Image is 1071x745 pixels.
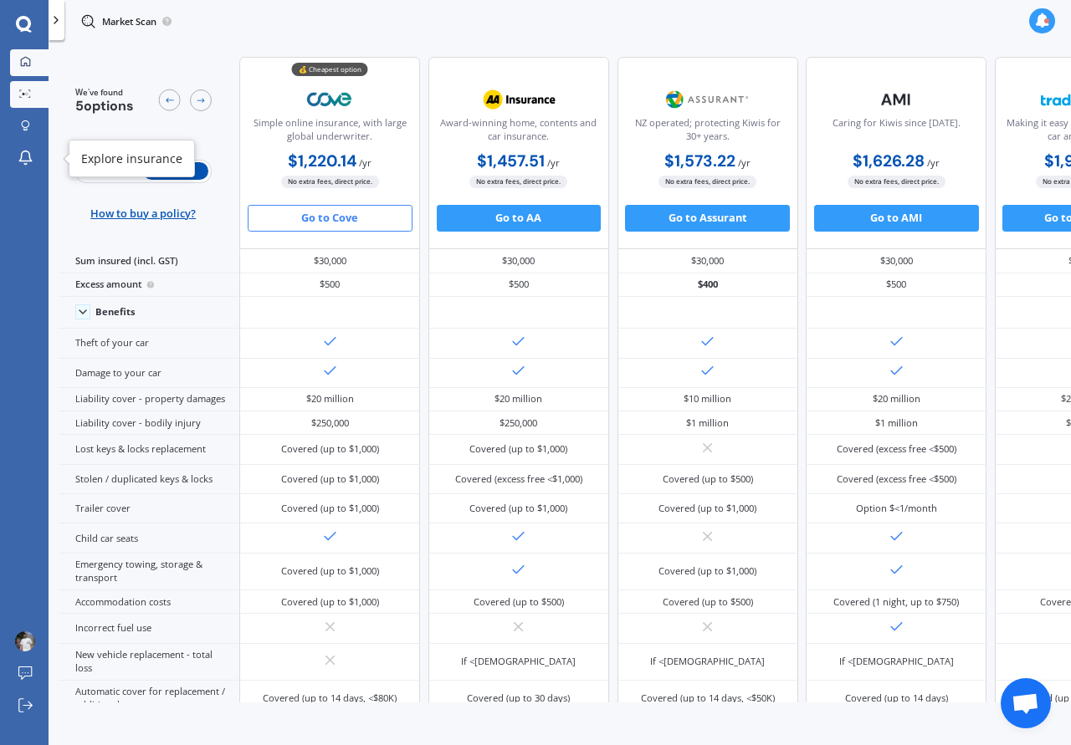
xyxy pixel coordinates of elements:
div: Covered (1 night, up to $750) [833,595,959,609]
div: Covered (up to 14 days, <$80K) [263,691,397,705]
div: $30,000 [617,249,798,273]
button: Go to Assurant [625,205,790,232]
div: Accommodation costs [59,590,239,614]
div: Covered (excess free <$500) [837,442,956,456]
div: Covered (up to $500) [474,595,564,609]
div: Covered (excess free <$500) [837,472,956,486]
div: Stolen / duplicated keys & locks [59,465,239,494]
div: Covered (up to $1,000) [469,502,567,515]
div: Incorrect fuel use [59,614,239,643]
div: Covered (up to $1,000) [658,564,756,578]
span: No extra fees, direct price. [848,176,945,188]
div: Award-winning home, contents and car insurance. [440,116,597,150]
div: $20 million [873,392,920,406]
div: $1 million [875,416,918,430]
b: $1,457.51 [477,151,545,171]
img: Cove.webp [286,83,375,116]
div: $400 [617,273,798,297]
b: $1,220.14 [288,151,356,171]
div: $500 [806,273,986,297]
div: Automatic cover for replacement / additional car [59,681,239,717]
div: Covered (up to $1,000) [281,502,379,515]
span: / yr [359,156,372,169]
div: $10 million [684,392,731,406]
div: Damage to your car [59,359,239,388]
div: Covered (up to $500) [663,595,753,609]
div: $20 million [495,392,542,406]
div: $250,000 [500,416,537,430]
div: Sum insured (incl. GST) [59,249,239,273]
p: Market Scan [102,15,156,28]
div: $30,000 [428,249,609,273]
div: Covered (up to 14 days, <$50K) [641,691,775,705]
div: Covered (up to $1,000) [281,595,379,609]
span: We've found [75,87,134,99]
div: Trailer cover [59,494,239,523]
span: How to buy a policy? [90,207,196,220]
span: No extra fees, direct price. [658,176,756,188]
div: Covered (up to $500) [663,472,753,486]
div: Excess amount [59,273,239,297]
div: Simple online insurance, with large global underwriter. [251,116,408,150]
div: If <[DEMOGRAPHIC_DATA] [650,655,765,668]
div: Covered (excess free <$1,000) [455,472,582,486]
div: 💰 Cheapest option [292,63,368,76]
b: $1,573.22 [664,151,735,171]
div: Liability cover - bodily injury [59,411,239,435]
div: Lost keys & locks replacement [59,435,239,464]
div: Covered (up to $1,000) [281,564,379,578]
div: $30,000 [239,249,420,273]
div: $30,000 [806,249,986,273]
span: / yr [738,156,751,169]
div: Covered (up to $1,000) [281,472,379,486]
div: Emergency towing, storage & transport [59,554,239,590]
div: Child car seats [59,523,239,553]
div: $20 million [306,392,354,406]
img: Assurant.png [664,83,752,116]
button: Go to AMI [814,205,979,232]
div: Covered (up to $1,000) [658,502,756,515]
div: Option $<1/month [856,502,937,515]
div: Covered (up to $1,000) [281,442,379,456]
img: AMI-text-1.webp [852,83,940,116]
div: If <[DEMOGRAPHIC_DATA] [461,655,576,668]
div: Covered (up to $1,000) [469,442,567,456]
div: $500 [428,273,609,297]
div: If <[DEMOGRAPHIC_DATA] [839,655,954,668]
div: NZ operated; protecting Kiwis for 30+ years. [628,116,786,150]
div: Explore insurance [81,151,182,167]
span: No extra fees, direct price. [469,176,567,188]
div: $500 [239,273,420,297]
div: Caring for Kiwis since [DATE]. [833,116,961,150]
img: AA.webp [474,83,563,116]
div: Liability cover - property damages [59,388,239,411]
img: picture [15,631,35,651]
div: Covered (up to 14 days) [845,691,948,705]
button: Go to Cove [248,205,413,232]
div: Benefits [95,306,136,318]
div: Theft of your car [59,329,239,358]
img: inProgress.51aaab21b9fbb99c9c2d.svg [80,13,96,29]
div: New vehicle replacement - total loss [59,644,239,681]
div: $250,000 [311,416,349,430]
div: Covered (up to 30 days) [467,691,570,705]
b: $1,626.28 [853,151,925,171]
div: $1 million [686,416,729,430]
div: Open chat [1001,678,1051,728]
span: No extra fees, direct price. [281,176,379,188]
span: 5 options [75,97,134,115]
button: Go to AA [437,205,602,232]
span: / yr [927,156,940,169]
span: / yr [547,156,560,169]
